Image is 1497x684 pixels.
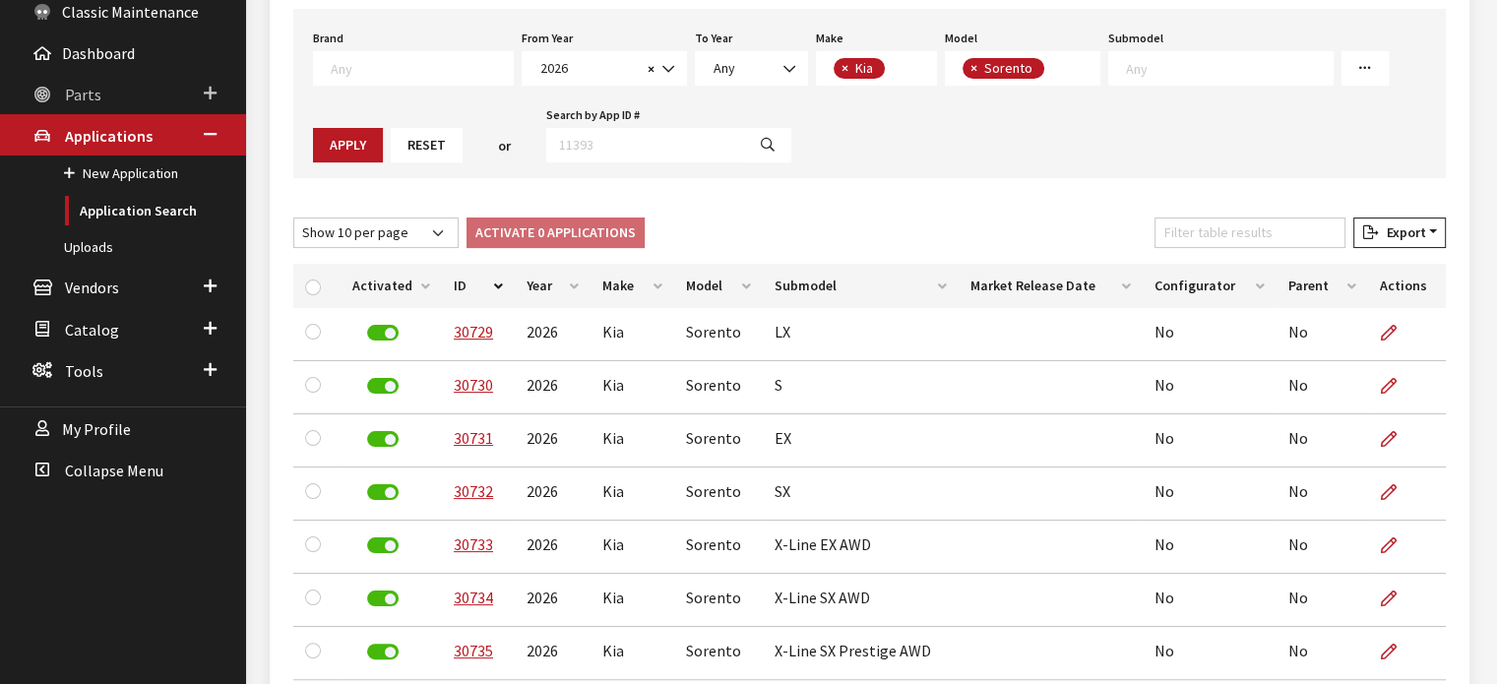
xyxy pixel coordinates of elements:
[816,30,843,47] label: Make
[1143,264,1276,308] th: Configurator: activate to sort column ascending
[1143,467,1276,521] td: No
[959,264,1143,308] th: Market Release Date: activate to sort column ascending
[642,58,655,81] button: Remove all items
[1368,264,1446,308] th: Actions
[1380,308,1413,357] a: Edit Application
[708,58,795,79] span: Any
[62,2,199,22] span: Classic Maintenance
[674,361,764,414] td: Sorento
[367,378,399,394] label: Deactivate Application
[65,320,119,340] span: Catalog
[313,128,383,162] button: Apply
[367,591,399,606] label: Deactivate Application
[1380,361,1413,410] a: Edit Application
[1143,521,1276,574] td: No
[1277,361,1369,414] td: No
[1143,574,1276,627] td: No
[442,264,515,308] th: ID: activate to sort column descending
[62,43,135,63] span: Dashboard
[65,461,163,480] span: Collapse Menu
[945,30,977,47] label: Model
[65,126,153,146] span: Applications
[515,467,592,521] td: 2026
[454,428,493,448] a: 30731
[1143,361,1276,414] td: No
[65,279,119,298] span: Vendors
[1353,218,1446,248] button: Export
[674,467,764,521] td: Sorento
[522,30,573,47] label: From Year
[695,30,732,47] label: To Year
[1277,264,1369,308] th: Parent: activate to sort column ascending
[970,59,977,77] span: ×
[1277,627,1369,680] td: No
[674,414,764,467] td: Sorento
[763,521,959,574] td: X-Line EX AWD
[546,106,640,124] label: Search by App ID #
[515,264,592,308] th: Year: activate to sort column ascending
[534,58,642,79] span: 2026
[1380,467,1413,517] a: Edit Application
[591,264,674,308] th: Make: activate to sort column ascending
[591,521,674,574] td: Kia
[1277,521,1369,574] td: No
[842,59,848,77] span: ×
[763,627,959,680] td: X-Line SX Prestige AWD
[515,521,592,574] td: 2026
[341,264,442,308] th: Activated: activate to sort column ascending
[391,128,463,162] button: Reset
[674,521,764,574] td: Sorento
[454,641,493,660] a: 30735
[1143,308,1276,361] td: No
[515,574,592,627] td: 2026
[1277,308,1369,361] td: No
[515,627,592,680] td: 2026
[1277,467,1369,521] td: No
[1380,627,1413,676] a: Edit Application
[367,537,399,553] label: Deactivate Application
[674,574,764,627] td: Sorento
[1143,414,1276,467] td: No
[763,361,959,414] td: S
[1277,574,1369,627] td: No
[853,59,878,77] span: Kia
[591,308,674,361] td: Kia
[367,484,399,500] label: Deactivate Application
[1277,414,1369,467] td: No
[1380,574,1413,623] a: Edit Application
[763,467,959,521] td: SX
[890,61,901,79] textarea: Search
[454,534,493,554] a: 30733
[1049,61,1060,79] textarea: Search
[454,588,493,607] a: 30734
[674,627,764,680] td: Sorento
[763,308,959,361] td: LX
[591,574,674,627] td: Kia
[591,361,674,414] td: Kia
[1126,59,1333,77] textarea: Search
[546,128,745,162] input: 11393
[454,375,493,395] a: 30730
[674,308,764,361] td: Sorento
[65,85,101,104] span: Parts
[648,60,655,78] span: ×
[454,481,493,501] a: 30732
[515,308,592,361] td: 2026
[1380,414,1413,464] a: Edit Application
[498,136,511,156] span: or
[1143,627,1276,680] td: No
[591,414,674,467] td: Kia
[62,419,131,439] span: My Profile
[763,264,959,308] th: Submodel: activate to sort column ascending
[1378,223,1425,241] span: Export
[1108,30,1163,47] label: Submodel
[834,58,885,79] li: Kia
[313,30,343,47] label: Brand
[367,325,399,341] label: Deactivate Application
[65,361,103,381] span: Tools
[367,431,399,447] label: Deactivate Application
[763,574,959,627] td: X-Line SX AWD
[982,59,1037,77] span: Sorento
[695,51,808,86] span: Any
[963,58,982,79] button: Remove item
